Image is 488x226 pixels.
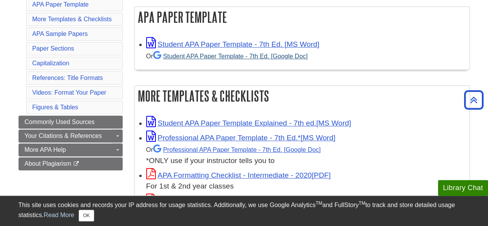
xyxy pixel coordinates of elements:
a: More APA Help [19,143,123,156]
span: About Plagiarism [25,160,71,167]
a: Link opens in new window [146,171,331,179]
a: APA Paper Template [32,1,89,8]
a: Link opens in new window [146,134,336,142]
a: Link opens in new window [146,119,351,127]
small: Or [146,146,321,153]
h2: APA Paper Template [135,7,469,27]
a: Your Citations & References [19,129,123,143]
div: For 1st & 2nd year classes [146,181,466,192]
div: This site uses cookies and records your IP address for usage statistics. Additionally, we use Goo... [19,201,470,221]
a: About Plagiarism [19,157,123,170]
a: Videos: Format Your Paper [32,89,106,96]
h2: More Templates & Checklists [135,86,469,106]
a: Professional APA Paper Template - 7th Ed. [153,146,321,153]
a: Commonly Used Sources [19,116,123,129]
a: Paper Sections [32,45,74,52]
sup: TM [359,201,365,206]
button: Close [79,210,94,221]
a: References: Title Formats [32,75,103,81]
div: *ONLY use if your instructor tells you to [146,144,466,167]
i: This link opens in a new window [73,161,79,167]
sup: TM [316,201,322,206]
a: Read More [44,212,74,218]
small: Or [146,53,308,59]
span: Commonly Used Sources [25,119,95,125]
a: Figures & Tables [32,104,78,110]
span: Your Citations & References [25,133,102,139]
a: Back to Top [461,95,486,105]
a: APA Sample Papers [32,31,88,37]
a: More Templates & Checklists [32,16,112,22]
a: Link opens in new window [146,40,319,48]
a: Capitalization [32,60,69,66]
button: Library Chat [438,180,488,196]
span: More APA Help [25,146,66,153]
a: Student APA Paper Template - 7th Ed. [Google Doc] [153,53,308,59]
